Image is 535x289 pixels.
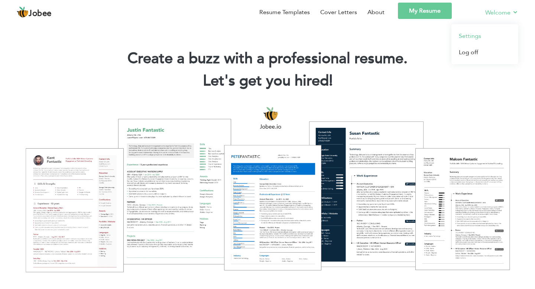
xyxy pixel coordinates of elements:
[451,28,518,44] a: Settings
[367,8,385,17] a: About
[17,6,52,18] a: Jobee
[239,71,333,91] span: get you hired!
[485,8,518,17] a: Welcome
[462,6,474,17] img: Profile Img
[29,10,52,18] span: Jobee
[11,49,524,68] h1: Create a buzz with a professional resume.
[329,71,333,91] span: |
[259,8,310,17] a: Resume Templates
[398,3,452,19] a: My Resume
[17,6,29,18] img: jobee.io
[451,44,518,61] a: Log off
[320,8,357,17] a: Cover Letters
[11,71,524,91] h2: Let's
